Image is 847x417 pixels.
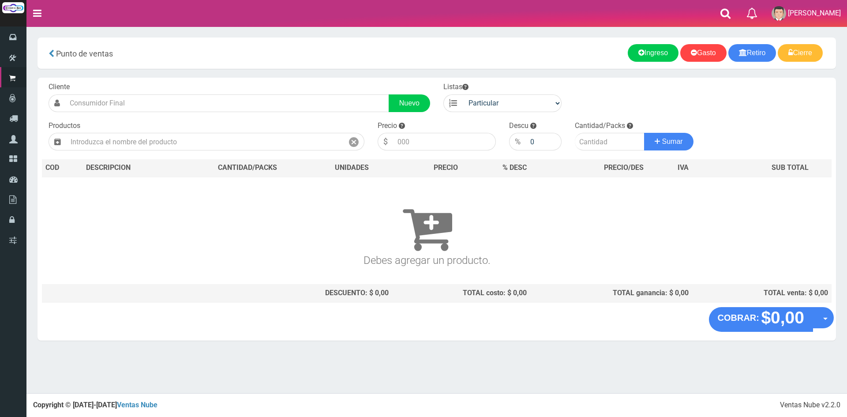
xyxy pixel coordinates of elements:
[534,288,689,298] div: TOTAL ganancia: $ 0,00
[434,163,458,173] span: PRECIO
[644,133,693,150] button: Sumar
[728,44,776,62] a: Retiro
[65,94,389,112] input: Consumidor Final
[575,133,645,150] input: Cantidad
[696,288,828,298] div: TOTAL venta: $ 0,00
[604,163,644,172] span: PRECIO/DES
[772,6,786,21] img: User Image
[788,9,841,17] span: [PERSON_NAME]
[312,159,392,177] th: UNIDADES
[575,121,625,131] label: Cantidad/Packs
[99,163,131,172] span: CRIPCION
[718,313,759,323] strong: COBRAR:
[662,138,683,145] span: Sumar
[761,308,804,327] strong: $0,00
[56,49,113,58] span: Punto de ventas
[778,44,823,62] a: Cierre
[187,288,389,298] div: DESCUENTO: $ 0,00
[393,133,496,150] input: 000
[509,121,528,131] label: Descu
[66,133,344,150] input: Introduzca el nombre del producto
[183,159,312,177] th: CANTIDAD/PACKS
[443,82,468,92] label: Listas
[678,163,689,172] span: IVA
[33,401,157,409] strong: Copyright © [DATE]-[DATE]
[82,159,183,177] th: DES
[509,133,526,150] div: %
[378,133,393,150] div: $
[2,2,24,13] img: Logo grande
[378,121,397,131] label: Precio
[526,133,562,150] input: 000
[680,44,727,62] a: Gasto
[502,163,527,172] span: % DESC
[772,163,809,173] span: SUB TOTAL
[49,121,80,131] label: Productos
[42,159,82,177] th: COD
[117,401,157,409] a: Ventas Nube
[49,82,70,92] label: Cliente
[780,400,840,410] div: Ventas Nube v2.2.0
[45,190,809,266] h3: Debes agregar un producto.
[628,44,678,62] a: Ingreso
[709,307,813,332] button: COBRAR: $0,00
[389,94,430,112] a: Nuevo
[396,288,527,298] div: TOTAL costo: $ 0,00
